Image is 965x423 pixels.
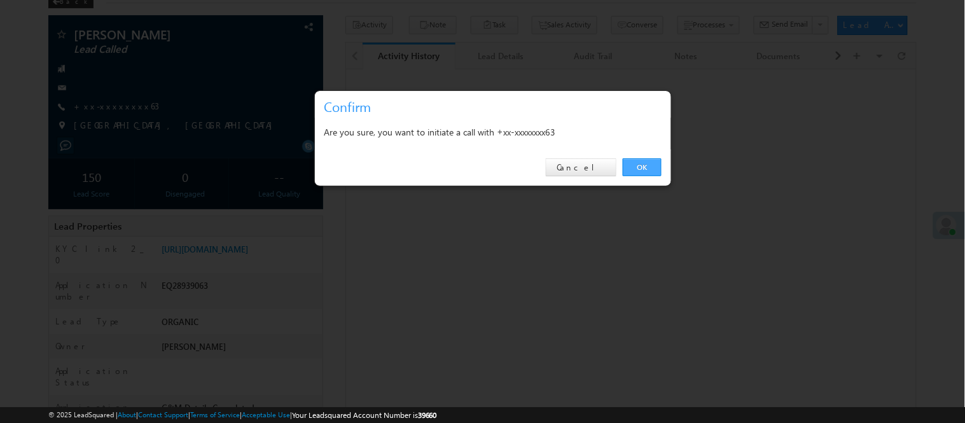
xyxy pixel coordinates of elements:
[190,410,240,419] a: Terms of Service
[546,158,616,176] a: Cancel
[292,410,437,420] span: Your Leadsquared Account Number is
[324,124,662,140] div: Are you sure, you want to initiate a call with +xx-xxxxxxxx63
[324,95,667,118] h3: Confirm
[242,410,290,419] a: Acceptable Use
[623,158,662,176] a: OK
[118,410,136,419] a: About
[48,409,437,421] span: © 2025 LeadSquared | | | | |
[138,410,188,419] a: Contact Support
[418,410,437,420] span: 39660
